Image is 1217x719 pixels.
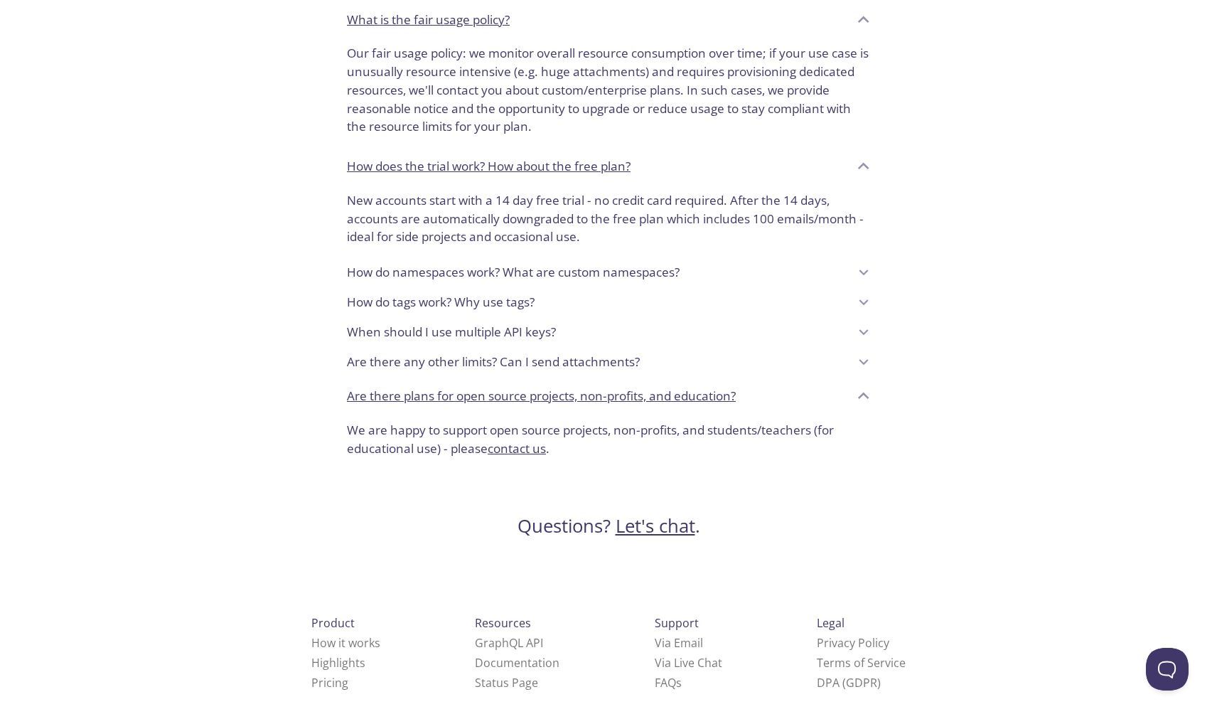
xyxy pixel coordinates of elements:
a: How it works [311,635,380,651]
div: How does the trial work? How about the free plan? [336,147,881,186]
div: How do namespaces work? What are custom namespaces? [336,257,881,287]
div: When should I use multiple API keys? [336,317,881,347]
p: What is the fair usage policy? [347,11,510,29]
a: Status Page [475,675,538,691]
a: Documentation [475,655,559,671]
span: Product [311,615,355,631]
a: Let's chat [616,513,695,538]
div: Are there plans for open source projects, non-profits, and education? [336,377,881,415]
span: Legal [817,615,845,631]
a: Terms of Service [817,655,906,671]
p: We are happy to support open source projects, non-profits, and students/teachers (for educational... [347,421,870,457]
p: How do tags work? Why use tags? [347,293,535,311]
a: contact us [488,440,546,457]
p: When should I use multiple API keys? [347,323,556,341]
div: How do tags work? Why use tags? [336,287,881,317]
p: New accounts start with a 14 day free trial - no credit card required. After the 14 days, account... [347,191,870,246]
a: Via Live Chat [655,655,722,671]
p: How does the trial work? How about the free plan? [347,157,631,176]
a: Privacy Policy [817,635,889,651]
div: How does the trial work? How about the free plan? [336,186,881,257]
p: Are there plans for open source projects, non-profits, and education? [347,387,736,405]
span: Resources [475,615,531,631]
div: Are there plans for open source projects, non-profits, and education? [336,415,881,469]
a: Pricing [311,675,348,691]
a: GraphQL API [475,635,543,651]
a: Via Email [655,635,703,651]
iframe: Help Scout Beacon - Open [1146,648,1189,691]
p: Are there any other limits? Can I send attachments? [347,353,640,371]
p: How do namespaces work? What are custom namespaces? [347,263,680,282]
a: FAQ [655,675,682,691]
a: DPA (GDPR) [817,675,881,691]
a: Highlights [311,655,365,671]
span: Support [655,615,699,631]
div: Are there any other limits? Can I send attachments? [336,347,881,377]
span: s [676,675,682,691]
h3: Questions? . [518,514,700,538]
p: Our fair usage policy: we monitor overall resource consumption over time; if your use case is unu... [347,44,870,136]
